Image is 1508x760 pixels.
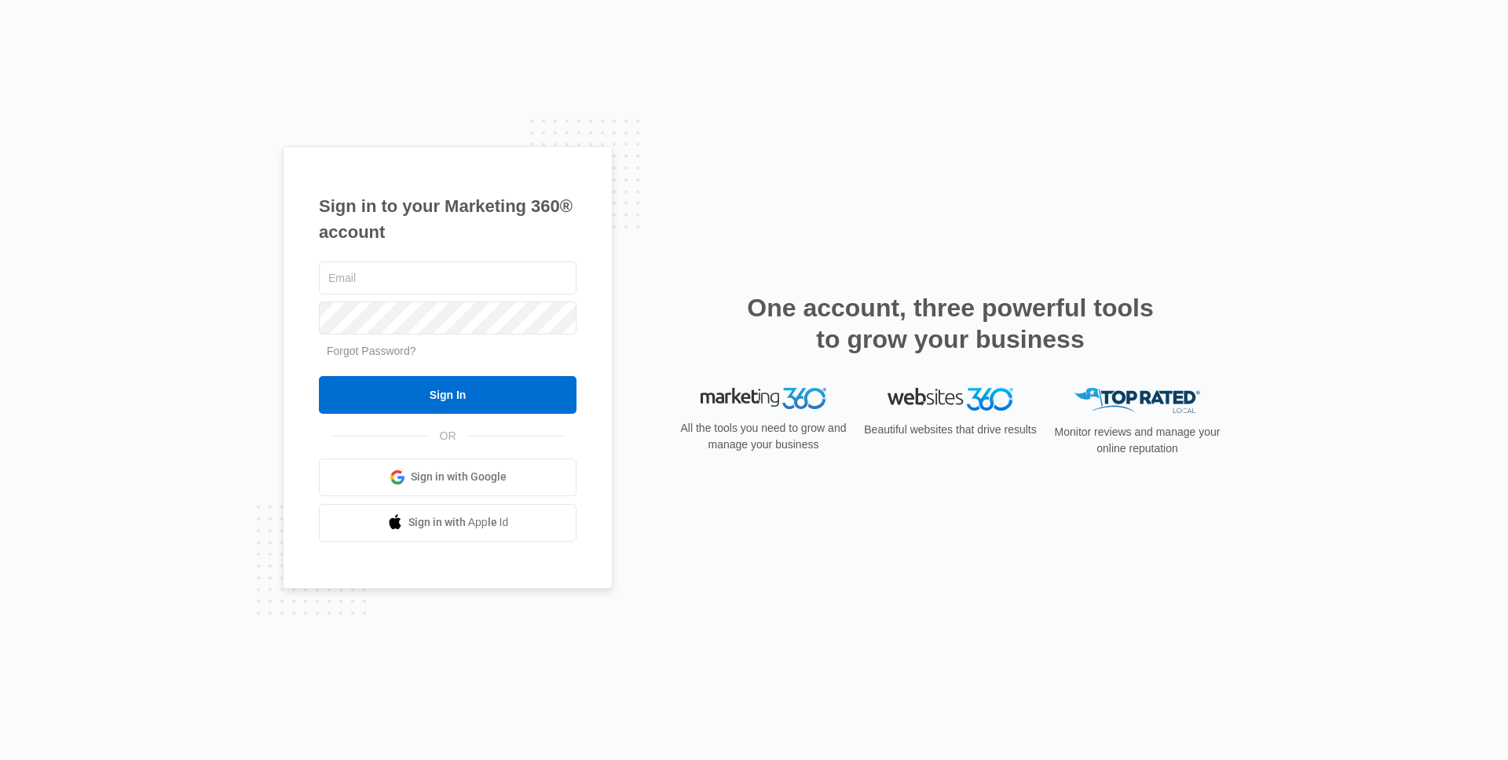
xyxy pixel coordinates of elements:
[319,261,576,294] input: Email
[742,292,1158,355] h2: One account, three powerful tools to grow your business
[1049,424,1225,457] p: Monitor reviews and manage your online reputation
[408,514,509,531] span: Sign in with Apple Id
[429,428,467,444] span: OR
[701,388,826,410] img: Marketing 360
[319,504,576,542] a: Sign in with Apple Id
[327,345,416,357] a: Forgot Password?
[862,422,1038,438] p: Beautiful websites that drive results
[319,376,576,414] input: Sign In
[675,420,851,453] p: All the tools you need to grow and manage your business
[888,388,1013,411] img: Websites 360
[1074,388,1200,414] img: Top Rated Local
[319,193,576,245] h1: Sign in to your Marketing 360® account
[411,469,507,485] span: Sign in with Google
[319,459,576,496] a: Sign in with Google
